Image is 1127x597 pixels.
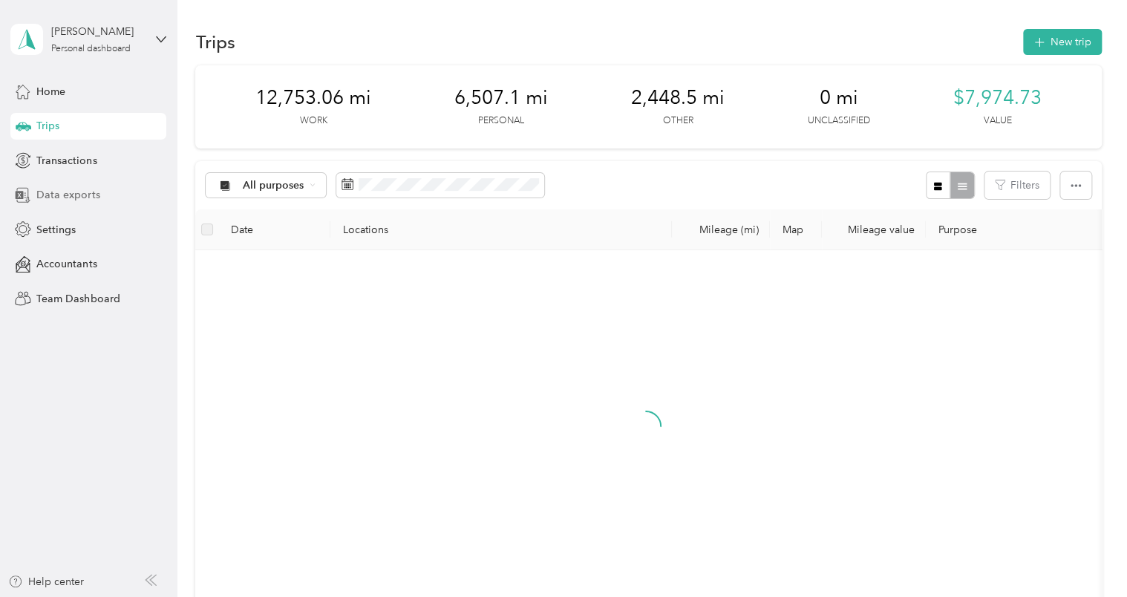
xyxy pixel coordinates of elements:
span: Transactions [36,153,97,169]
span: 2,448.5 mi [631,86,725,110]
th: Date [219,209,330,250]
button: Help center [8,574,84,590]
iframe: Everlance-gr Chat Button Frame [1044,514,1127,597]
p: Value [983,114,1011,128]
th: Locations [330,209,672,250]
h1: Trips [195,34,235,50]
th: Mileage value [822,209,926,250]
span: Data exports [36,187,99,203]
span: 6,507.1 mi [454,86,548,110]
div: Personal dashboard [51,45,131,53]
span: Team Dashboard [36,291,120,307]
th: Map [770,209,822,250]
span: 0 mi [820,86,858,110]
p: Personal [478,114,524,128]
span: Settings [36,222,76,238]
span: All purposes [243,180,304,191]
div: [PERSON_NAME] [51,24,144,39]
button: New trip [1023,29,1102,55]
span: Home [36,84,65,99]
span: $7,974.73 [953,86,1042,110]
p: Unclassified [808,114,870,128]
button: Filters [984,172,1050,199]
span: Trips [36,118,59,134]
span: 12,753.06 mi [255,86,371,110]
span: Accountants [36,256,97,272]
th: Mileage (mi) [672,209,770,250]
p: Other [662,114,693,128]
p: Work [299,114,327,128]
